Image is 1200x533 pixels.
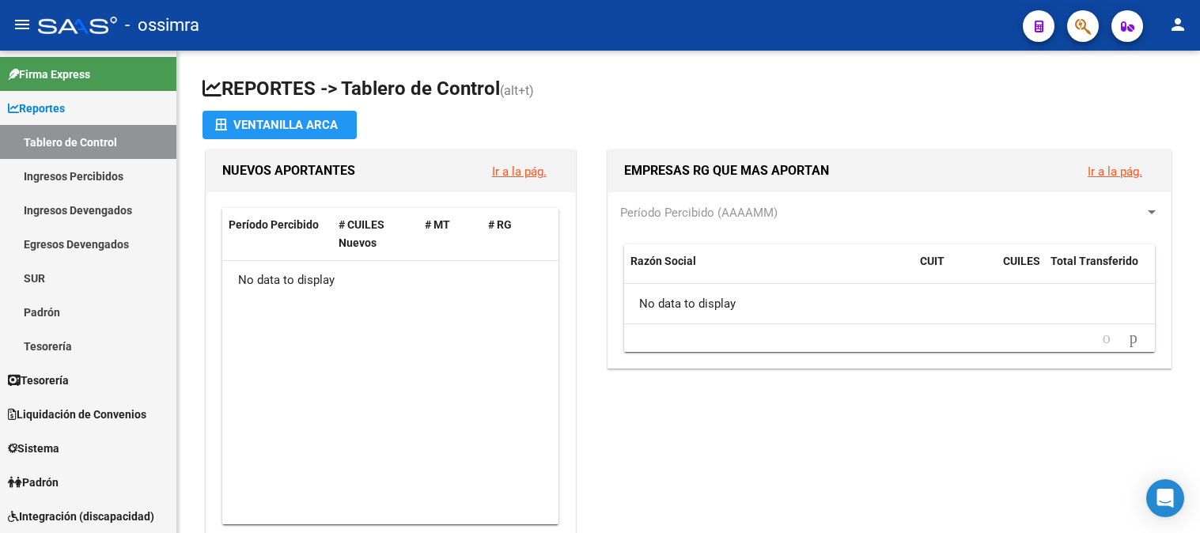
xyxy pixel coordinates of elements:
span: NUEVOS APORTANTES [222,163,355,178]
span: # CUILES Nuevos [339,218,384,249]
span: Reportes [8,100,65,117]
datatable-header-cell: # MT [418,208,482,260]
span: # RG [488,218,512,231]
span: (alt+t) [500,83,534,98]
div: No data to display [222,261,558,301]
button: Ventanilla ARCA [203,111,357,139]
span: Razón Social [630,255,696,267]
span: Período Percibido [229,218,319,231]
div: No data to display [624,284,1155,323]
a: go to previous page [1096,330,1118,347]
a: Ir a la pág. [492,164,547,179]
span: Integración (discapacidad) [8,508,154,525]
button: Ir a la pág. [1075,157,1155,186]
span: Período Percibido (AAAAMM) [620,206,778,220]
mat-icon: person [1168,15,1187,34]
h1: REPORTES -> Tablero de Control [203,76,1175,104]
span: Sistema [8,440,59,457]
span: # MT [425,218,450,231]
button: Ir a la pág. [479,157,559,186]
datatable-header-cell: Período Percibido [222,208,332,260]
datatable-header-cell: Total Transferido [1044,244,1155,297]
a: Ir a la pág. [1088,164,1142,179]
span: Padrón [8,474,59,491]
a: go to next page [1122,330,1145,347]
span: EMPRESAS RG QUE MAS APORTAN [624,163,829,178]
datatable-header-cell: CUIT [914,244,997,297]
span: Total Transferido [1050,255,1138,267]
div: Ventanilla ARCA [215,111,344,139]
span: CUIT [920,255,944,267]
datatable-header-cell: Razón Social [624,244,914,297]
div: Open Intercom Messenger [1146,479,1184,517]
span: Liquidación de Convenios [8,406,146,423]
span: CUILES [1003,255,1040,267]
span: Firma Express [8,66,90,83]
datatable-header-cell: # CUILES Nuevos [332,208,418,260]
datatable-header-cell: # RG [482,208,545,260]
mat-icon: menu [13,15,32,34]
datatable-header-cell: CUILES [997,244,1044,297]
span: - ossimra [125,8,199,43]
span: Tesorería [8,372,69,389]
